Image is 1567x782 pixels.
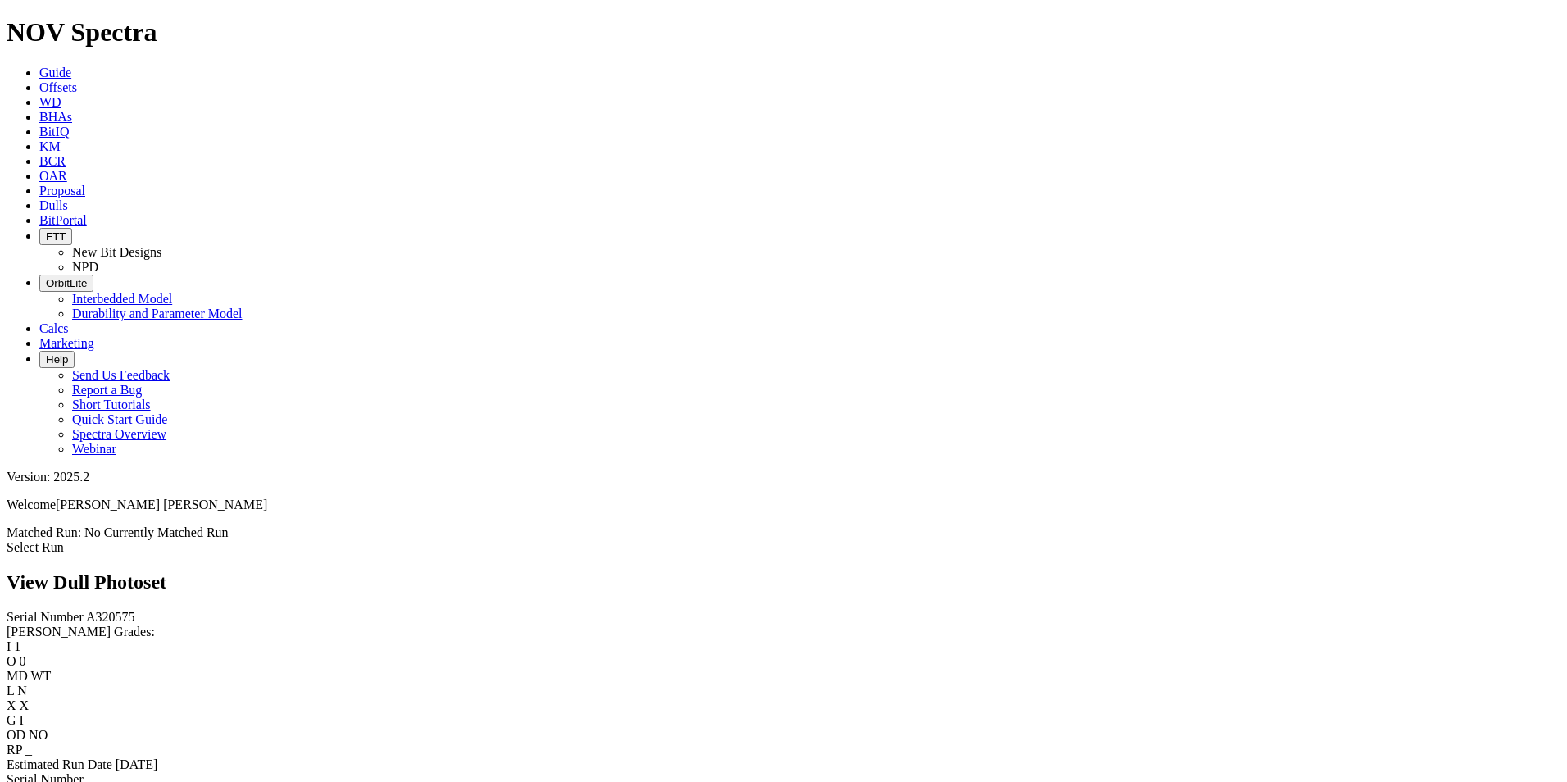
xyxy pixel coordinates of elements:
[7,525,81,539] span: Matched Run:
[39,275,93,292] button: OrbitLite
[39,169,67,183] a: OAR
[72,427,166,441] a: Spectra Overview
[39,139,61,153] a: KM
[39,66,71,80] a: Guide
[31,669,52,683] span: WT
[7,470,1560,484] div: Version: 2025.2
[56,498,267,511] span: [PERSON_NAME] [PERSON_NAME]
[7,610,84,624] label: Serial Number
[72,245,161,259] a: New Bit Designs
[7,757,112,771] label: Estimated Run Date
[39,184,85,198] a: Proposal
[39,321,69,335] a: Calcs
[25,743,32,757] span: _
[7,743,22,757] label: RP
[39,228,72,245] button: FTT
[7,654,16,668] label: O
[72,442,116,456] a: Webinar
[39,351,75,368] button: Help
[7,698,16,712] label: X
[39,110,72,124] a: BHAs
[72,292,172,306] a: Interbedded Model
[116,757,158,771] span: [DATE]
[86,610,135,624] span: A320575
[39,213,87,227] a: BitPortal
[46,277,87,289] span: OrbitLite
[84,525,229,539] span: No Currently Matched Run
[7,684,14,698] label: L
[39,198,68,212] a: Dulls
[39,336,94,350] a: Marketing
[14,639,20,653] span: 1
[7,639,11,653] label: I
[72,398,151,411] a: Short Tutorials
[46,230,66,243] span: FTT
[72,412,167,426] a: Quick Start Guide
[72,368,170,382] a: Send Us Feedback
[7,571,1560,593] h2: View Dull Photoset
[72,307,243,321] a: Durability and Parameter Model
[7,498,1560,512] p: Welcome
[20,698,30,712] span: X
[7,669,28,683] label: MD
[46,353,68,366] span: Help
[7,728,25,742] label: OD
[7,713,16,727] label: G
[39,154,66,168] a: BCR
[7,625,1560,639] div: [PERSON_NAME] Grades:
[72,383,142,397] a: Report a Bug
[7,540,64,554] a: Select Run
[20,654,26,668] span: 0
[17,684,27,698] span: N
[39,95,61,109] a: WD
[39,80,77,94] a: Offsets
[7,17,1560,48] h1: NOV Spectra
[72,260,98,274] a: NPD
[29,728,48,742] span: NO
[20,713,24,727] span: I
[39,125,69,139] a: BitIQ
